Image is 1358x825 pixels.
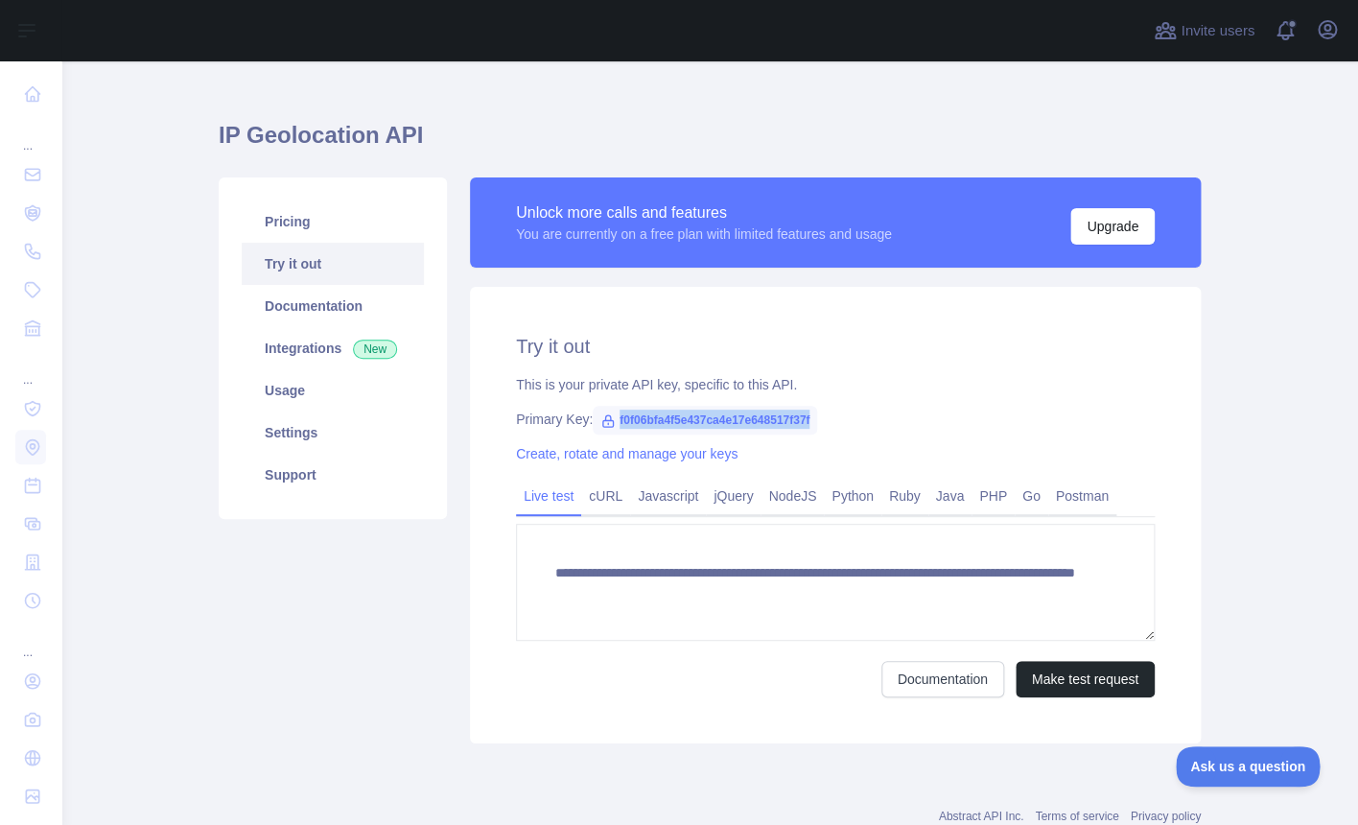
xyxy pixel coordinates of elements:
a: Integrations New [242,327,424,369]
span: f0f06bfa4f5e437ca4e17e648517f37f [593,406,817,435]
a: PHP [972,481,1015,511]
h2: Try it out [516,333,1155,360]
button: Make test request [1016,661,1155,697]
a: Live test [516,481,581,511]
a: jQuery [706,481,761,511]
a: Documentation [242,285,424,327]
a: Pricing [242,200,424,243]
div: This is your private API key, specific to this API. [516,375,1155,394]
div: ... [15,349,46,388]
a: Java [928,481,972,511]
a: NodeJS [761,481,824,511]
a: Try it out [242,243,424,285]
button: Invite users [1150,15,1258,46]
a: Create, rotate and manage your keys [516,446,738,461]
span: New [353,340,397,359]
div: You are currently on a free plan with limited features and usage [516,224,892,244]
div: ... [15,115,46,153]
a: Terms of service [1035,810,1118,823]
div: Unlock more calls and features [516,201,892,224]
a: Abstract API Inc. [939,810,1024,823]
a: cURL [581,481,630,511]
h1: IP Geolocation API [219,120,1201,166]
a: Documentation [881,661,1004,697]
a: Privacy policy [1131,810,1201,823]
a: Ruby [881,481,928,511]
span: Invite users [1181,20,1254,42]
a: Javascript [630,481,706,511]
a: Python [824,481,881,511]
a: Settings [242,412,424,454]
iframe: Toggle Customer Support [1176,746,1320,787]
div: Primary Key: [516,410,1155,429]
a: Postman [1048,481,1116,511]
button: Upgrade [1070,208,1155,245]
a: Go [1015,481,1048,511]
a: Usage [242,369,424,412]
a: Support [242,454,424,496]
div: ... [15,622,46,660]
